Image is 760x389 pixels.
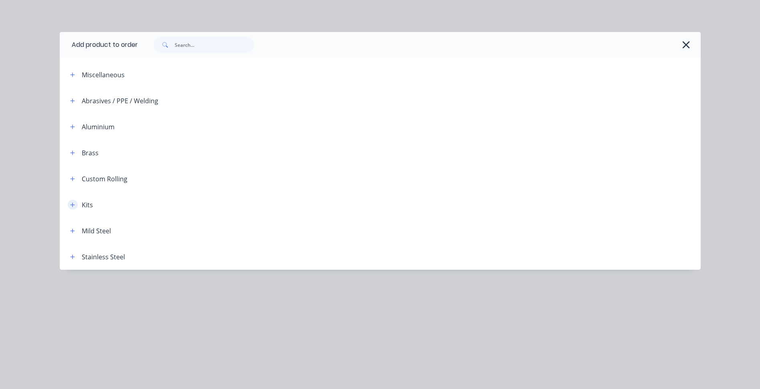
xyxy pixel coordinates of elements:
[82,96,158,106] div: Abrasives / PPE / Welding
[82,200,93,210] div: Kits
[82,174,127,184] div: Custom Rolling
[175,37,254,53] input: Search...
[82,226,111,236] div: Mild Steel
[60,32,138,58] div: Add product to order
[82,70,125,80] div: Miscellaneous
[82,122,115,132] div: Aluminium
[82,148,99,158] div: Brass
[82,252,125,262] div: Stainless Steel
